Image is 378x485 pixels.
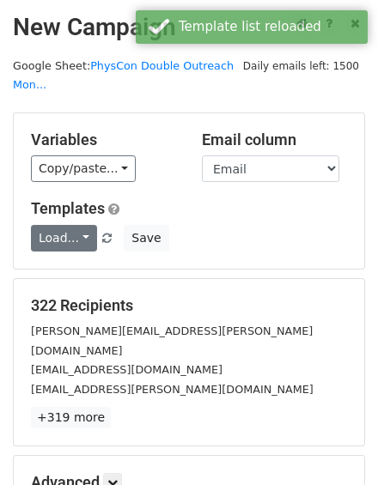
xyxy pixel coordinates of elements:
[31,296,347,315] h5: 322 Recipients
[31,407,111,428] a: +319 more
[13,59,234,92] a: PhysCon Double Outreach Mon...
[31,363,223,376] small: [EMAIL_ADDRESS][DOMAIN_NAME]
[13,59,234,92] small: Google Sheet:
[202,130,347,149] h5: Email column
[31,199,105,217] a: Templates
[31,130,176,149] h5: Variables
[292,403,378,485] iframe: Chat Widget
[237,57,365,76] span: Daily emails left: 1500
[31,324,313,357] small: [PERSON_NAME][EMAIL_ADDRESS][PERSON_NAME][DOMAIN_NAME]
[179,17,361,37] div: Template list reloaded
[237,59,365,72] a: Daily emails left: 1500
[31,225,97,252] a: Load...
[13,13,365,42] h2: New Campaign
[31,383,314,396] small: [EMAIL_ADDRESS][PERSON_NAME][DOMAIN_NAME]
[124,225,168,252] button: Save
[31,155,136,182] a: Copy/paste...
